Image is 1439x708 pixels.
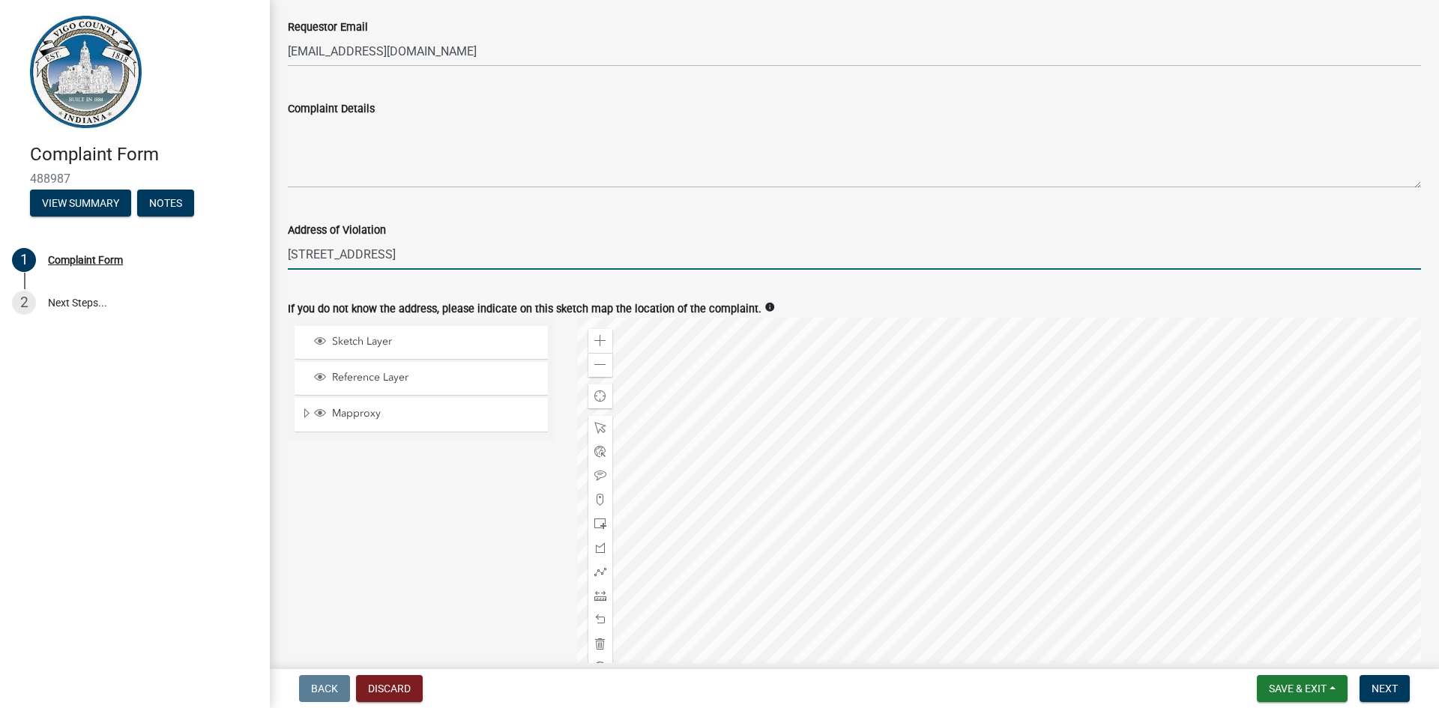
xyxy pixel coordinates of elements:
span: Reference Layer [328,371,543,384]
button: Back [299,675,350,702]
label: Address of Violation [288,226,386,236]
div: Zoom out [588,353,612,377]
div: Mapproxy [312,407,543,422]
div: Find my location [588,384,612,408]
button: Next [1360,675,1410,702]
div: Sketch Layer [312,335,543,350]
span: Sketch Layer [328,335,543,348]
ul: Layer List [293,322,549,437]
span: Back [311,683,338,695]
span: Mapproxy [328,407,543,420]
label: Complaint Details [288,104,375,115]
div: Zoom in [588,329,612,353]
wm-modal-confirm: Notes [137,198,194,210]
span: Expand [301,407,312,423]
wm-modal-confirm: Summary [30,198,131,210]
div: Reference Layer [312,371,543,386]
span: Next [1372,683,1398,695]
h4: Complaint Form [30,144,258,166]
li: Reference Layer [295,362,548,396]
li: Mapproxy [295,398,548,432]
div: 2 [12,291,36,315]
div: Complaint Form [48,255,123,265]
div: 1 [12,248,36,272]
label: Requestor Email [288,22,368,33]
button: Notes [137,190,194,217]
img: Vigo County, Indiana [30,16,142,128]
button: View Summary [30,190,131,217]
button: Save & Exit [1257,675,1348,702]
span: Save & Exit [1269,683,1327,695]
label: If you do not know the address, please indicate on this sketch map the location of the complaint. [288,304,761,315]
i: info [764,302,775,312]
button: Discard [356,675,423,702]
span: 488987 [30,172,240,186]
li: Sketch Layer [295,326,548,360]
